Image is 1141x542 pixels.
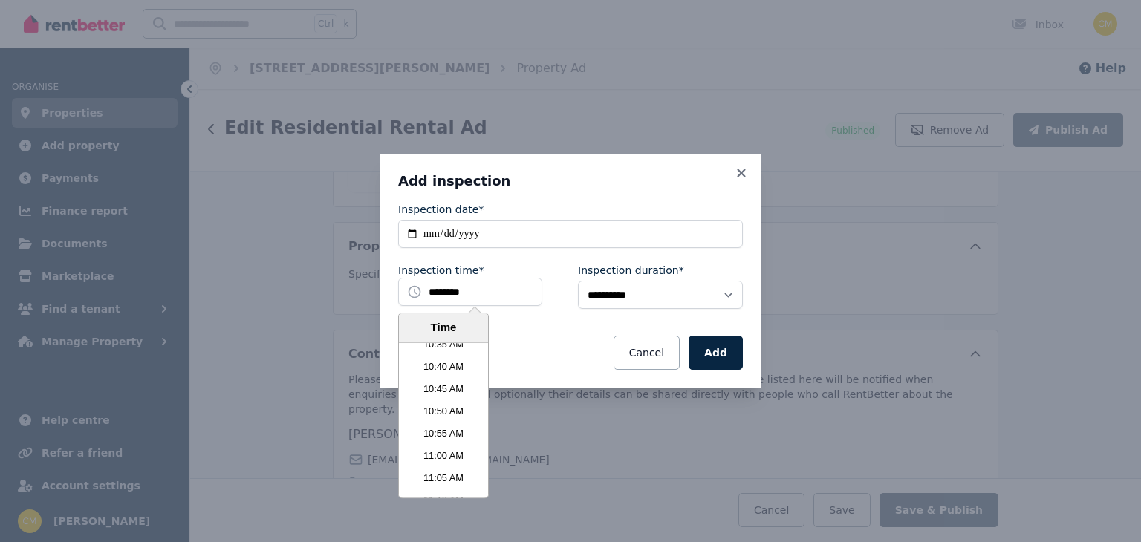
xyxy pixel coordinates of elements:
button: Cancel [614,336,680,370]
li: 11:10 AM [399,489,488,512]
button: Add [689,336,743,370]
div: Time [403,319,484,336]
li: 10:50 AM [399,400,488,422]
label: Inspection time* [398,263,484,278]
h3: Add inspection [398,172,743,190]
label: Inspection duration* [578,263,684,278]
ul: Time [399,343,488,498]
li: 10:55 AM [399,422,488,445]
label: Inspection date* [398,202,484,217]
li: 11:05 AM [399,467,488,489]
li: 10:35 AM [399,333,488,356]
li: 10:45 AM [399,378,488,400]
li: 11:00 AM [399,445,488,467]
li: 10:40 AM [399,356,488,378]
